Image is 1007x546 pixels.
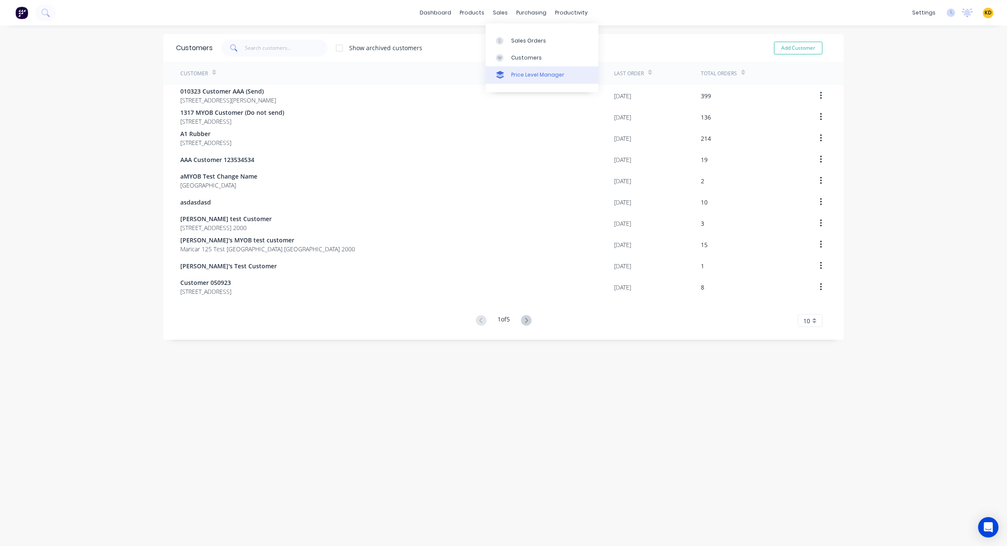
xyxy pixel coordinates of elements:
img: Factory [15,6,28,19]
div: Customer [180,70,208,77]
span: [STREET_ADDRESS] [180,117,284,126]
span: aMYOB Test Change Name [180,172,257,181]
div: Last Order [614,70,644,77]
div: Total Orders [701,70,737,77]
div: [DATE] [614,262,631,270]
div: [DATE] [614,113,631,122]
a: Customers [486,49,598,66]
div: Show archived customers [349,43,422,52]
div: products [455,6,489,19]
div: sales [489,6,512,19]
span: 10 [803,316,810,325]
button: Add Customer [774,42,822,54]
a: Sales Orders [486,32,598,49]
div: productivity [551,6,592,19]
div: 8 [701,283,704,292]
span: [STREET_ADDRESS] 2000 [180,223,272,232]
input: Search customers... [245,40,328,57]
span: [STREET_ADDRESS][PERSON_NAME] [180,96,276,105]
div: 214 [701,134,711,143]
span: [PERSON_NAME]'s MYOB test customer [180,236,355,245]
div: settings [908,6,940,19]
span: Maricar 125 Test [GEOGRAPHIC_DATA] [GEOGRAPHIC_DATA] 2000 [180,245,355,253]
span: A1 Rubber [180,129,231,138]
span: KD [984,9,992,17]
div: Open Intercom Messenger [978,517,998,537]
span: 1317 MYOB Customer (Do not send) [180,108,284,117]
div: 2 [701,176,704,185]
div: [DATE] [614,176,631,185]
span: [STREET_ADDRESS] [180,138,231,147]
span: [PERSON_NAME]'s Test Customer [180,262,277,270]
a: Price Level Manager [486,66,598,83]
div: 10 [701,198,708,207]
div: [DATE] [614,155,631,164]
span: [GEOGRAPHIC_DATA] [180,181,257,190]
span: [PERSON_NAME] test Customer [180,214,272,223]
span: [STREET_ADDRESS] [180,287,231,296]
div: Sales Orders [511,37,546,45]
div: [DATE] [614,198,631,207]
span: asdasdasd [180,198,211,207]
div: 15 [701,240,708,249]
a: dashboard [415,6,455,19]
div: Customers [176,43,213,53]
div: 1 [701,262,704,270]
div: Price Level Manager [511,71,564,79]
div: 1 of 5 [498,315,510,327]
div: [DATE] [614,219,631,228]
div: [DATE] [614,283,631,292]
div: [DATE] [614,91,631,100]
div: Customers [511,54,542,62]
span: AAA Customer 123534534 [180,155,254,164]
span: 010323 Customer AAA (Send) [180,87,276,96]
span: Customer 050923 [180,278,231,287]
div: 3 [701,219,704,228]
div: purchasing [512,6,551,19]
div: [DATE] [614,240,631,249]
div: 399 [701,91,711,100]
div: 19 [701,155,708,164]
div: [DATE] [614,134,631,143]
div: 136 [701,113,711,122]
